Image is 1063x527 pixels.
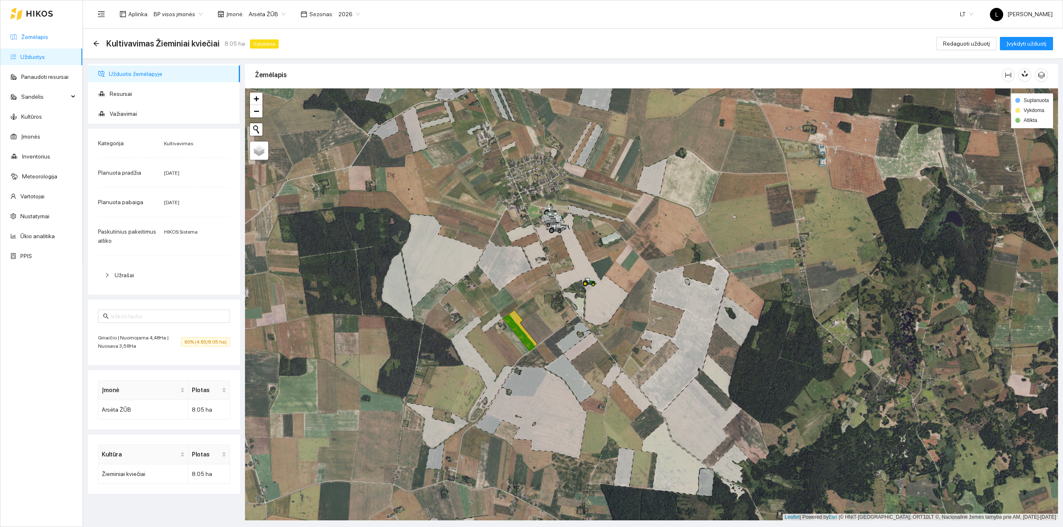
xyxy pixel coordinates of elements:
[218,11,224,17] span: shop
[1002,72,1014,78] span: column-width
[338,8,360,20] span: 2026
[102,385,179,395] span: Įmonė
[93,40,100,47] span: arrow-left
[226,10,244,19] span: Įmonė :
[192,450,220,459] span: Plotas
[1024,107,1044,113] span: Vykdoma
[254,106,259,116] span: −
[102,450,179,459] span: Kultūra
[250,39,279,49] span: Vykdoma
[943,39,990,48] span: Redaguoti užduotį
[98,334,181,350] span: Ginaičio | Nuomojama 4,48Ha | Nuosava 3,58Ha
[249,8,286,20] span: Arsėta ŽŪB
[110,85,233,102] span: Resursai
[783,514,1058,521] div: | Powered by © HNIT-[GEOGRAPHIC_DATA]; ORT10LT ©, Nacionalinė žemės tarnyba prie AM, [DATE]-[DATE]
[20,193,44,200] a: Vartotojai
[110,312,225,321] input: Ieškoti lauko
[154,8,203,20] span: BP visos įmonės
[164,170,179,176] span: [DATE]
[995,8,998,21] span: L
[192,385,220,395] span: Plotas
[106,37,220,50] span: Kultivavimas Žieminiai kviečiai
[1024,98,1049,103] span: Suplanuota
[21,73,69,80] a: Panaudoti resursai
[93,40,100,47] div: Atgal
[20,253,32,259] a: PPIS
[22,153,50,160] a: Inventorius
[21,133,40,140] a: Įmonės
[109,66,233,82] span: Užduotis žemėlapyje
[254,93,259,104] span: +
[98,445,189,464] th: this column's title is Kultūra,this column is sortable
[21,113,42,120] a: Kultūros
[960,8,973,20] span: LT
[21,34,48,40] a: Žemėlapis
[164,200,179,205] span: [DATE]
[990,11,1053,17] span: [PERSON_NAME]
[250,105,262,117] a: Zoom out
[22,173,57,180] a: Meteorologija
[189,464,230,484] td: 8.05 ha
[189,381,230,400] th: this column's title is Plotas,this column is sortable
[20,233,55,239] a: Ūkio analitika
[250,93,262,105] a: Zoom in
[98,400,189,420] td: Arsėta ŽŪB
[20,213,49,220] a: Nustatymai
[98,199,143,205] span: Planuota pabaiga
[120,11,126,17] span: layout
[785,514,800,520] a: Leaflet
[189,400,230,420] td: 8.05 ha
[21,88,69,105] span: Sandėlis
[110,105,233,122] span: Važiavimai
[98,169,141,176] span: Planuota pradžia
[839,514,840,520] span: |
[1002,68,1015,82] button: column-width
[93,6,110,22] button: menu-fold
[103,313,109,319] span: search
[829,514,838,520] a: Esri
[936,37,997,50] button: Redaguoti užduotį
[20,54,45,60] a: Užduotys
[98,10,105,18] span: menu-fold
[250,123,262,136] button: Initiate a new search
[301,11,307,17] span: calendar
[1007,39,1046,48] span: Įvykdyti užduotį
[128,10,149,19] span: Aplinka :
[1024,117,1037,123] span: Atlikta
[189,445,230,464] th: this column's title is Plotas,this column is sortable
[936,40,997,47] a: Redaguoti užduotį
[98,464,189,484] td: Žieminiai kviečiai
[164,141,193,146] span: Kultivavimas
[309,10,333,19] span: Sezonas :
[225,39,245,48] span: 8.05 ha
[1000,37,1053,50] button: Įvykdyti užduotį
[98,381,189,400] th: this column's title is Įmonė,this column is sortable
[255,63,1002,87] div: Žemėlapis
[98,266,230,285] div: Užrašai
[250,142,268,160] a: Layers
[181,337,230,346] span: 60% (4.83/8.05 ha)
[115,272,134,278] span: Užrašai
[98,228,156,244] span: Paskutinius pakeitimus atliko
[164,229,198,235] span: HIKOS Sistema
[105,273,110,278] span: right
[98,140,124,146] span: Kategorija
